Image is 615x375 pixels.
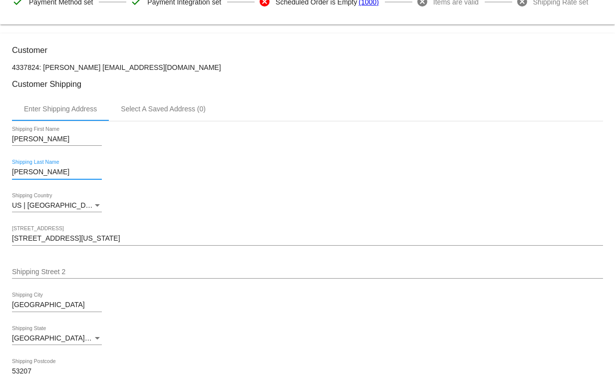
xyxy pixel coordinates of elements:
mat-select: Shipping Country [12,202,102,210]
span: US | [GEOGRAPHIC_DATA] [12,201,100,209]
input: Shipping City [12,301,102,309]
span: [GEOGRAPHIC_DATA] | [US_STATE] [12,334,129,342]
input: Shipping Last Name [12,168,102,176]
input: Shipping Street 1 [12,235,603,243]
input: Shipping Street 2 [12,268,603,276]
div: Select A Saved Address (0) [121,105,206,113]
p: 4337824: [PERSON_NAME] [EMAIL_ADDRESS][DOMAIN_NAME] [12,63,603,71]
input: Shipping First Name [12,135,102,143]
h3: Customer Shipping [12,79,603,89]
div: Enter Shipping Address [24,105,97,113]
mat-select: Shipping State [12,335,102,343]
h3: Customer [12,45,603,55]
